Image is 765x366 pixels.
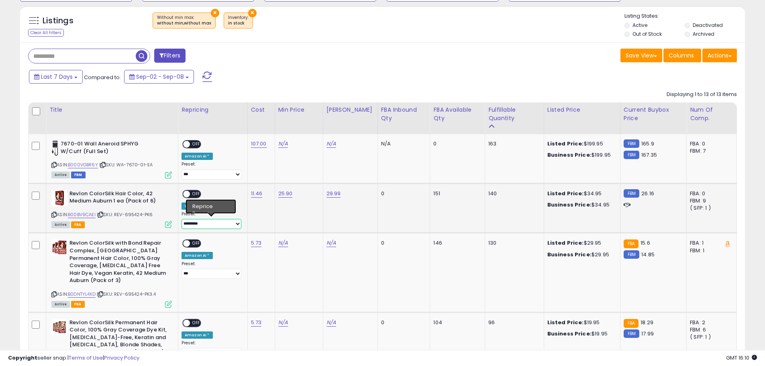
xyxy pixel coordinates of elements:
a: 11.46 [251,190,263,198]
span: FBA [71,301,85,308]
label: Active [632,22,647,29]
a: B0DNTYL4XD [68,291,96,298]
span: OFF [190,240,203,247]
a: N/A [326,239,336,247]
a: B000VGBR6Y [68,162,98,168]
div: 0 [381,190,424,197]
span: FBA [71,221,85,228]
span: All listings currently available for purchase on Amazon [51,221,70,228]
a: Terms of Use [69,354,103,362]
span: All listings currently available for purchase on Amazon [51,172,70,178]
span: All listings currently available for purchase on Amazon [51,301,70,308]
span: 15.6 [641,239,650,247]
div: FBM: 1 [690,247,730,254]
img: 31jtHqUzEyL._SL40_.jpg [51,140,59,156]
div: Win BuyBox * [182,202,213,210]
div: $19.95 [547,330,614,337]
div: seller snap | | [8,354,139,362]
div: $29.95 [547,251,614,258]
button: Columns [663,49,701,62]
span: | SKU: REV-695424-PK6 [97,211,153,218]
div: 140 [488,190,538,197]
b: Listed Price: [547,239,584,247]
div: Cost [251,106,271,114]
div: Preset: [182,162,241,180]
a: 5.73 [251,319,262,327]
div: FBA Available Qty [433,106,481,123]
div: $29.95 [547,239,614,247]
label: Out of Stock [632,31,662,37]
div: 0 [381,239,424,247]
a: N/A [278,239,288,247]
div: $199.95 [547,140,614,147]
a: N/A [278,319,288,327]
div: 146 [433,239,479,247]
button: × [211,9,219,17]
b: Business Price: [547,151,592,159]
b: Listed Price: [547,319,584,326]
span: Compared to: [84,74,121,81]
button: Filters [154,49,186,63]
div: FBM: 7 [690,147,730,155]
span: Sep-02 - Sep-08 [136,73,184,81]
div: 104 [433,319,479,326]
button: Last 7 Days [29,70,83,84]
span: 18.29 [641,319,653,326]
div: FBA: 0 [690,140,730,147]
div: Num of Comp. [690,106,733,123]
b: Business Price: [547,330,592,337]
button: Actions [702,49,737,62]
a: Privacy Policy [104,354,139,362]
div: $34.95 [547,201,614,209]
div: FBA: 1 [690,239,730,247]
div: N/A [381,140,424,147]
span: FBM [71,172,86,178]
div: Fulfillable Quantity [488,106,541,123]
div: ASIN: [51,239,172,307]
b: 7670-01 Wall Aneroid SPHYG W/Cuff (Full Set) [61,140,158,157]
div: 0 [381,319,424,326]
strong: Copyright [8,354,37,362]
span: | SKU: WA-7670-01-EA [99,162,153,168]
div: 0 [433,140,479,147]
small: FBM [624,151,639,159]
b: Revlon ColorSilk with Bond Repair Complex, [GEOGRAPHIC_DATA] Permanent Hair Color, 100% Gray Cove... [69,239,167,286]
a: B00BV9CAEI [68,211,96,218]
span: Inventory : [228,14,249,27]
div: $34.95 [547,190,614,197]
small: FBM [624,329,639,338]
span: | SKU: REV-695424-PK3.4 [97,291,156,297]
div: Preset: [182,340,241,358]
span: 2025-09-16 16:10 GMT [726,354,757,362]
span: 14.85 [641,251,655,258]
small: FBM [624,189,639,198]
div: FBM: 6 [690,326,730,333]
div: Title [49,106,175,114]
button: Save View [620,49,662,62]
div: ( SFP: 1 ) [690,204,730,212]
a: 25.90 [278,190,293,198]
span: 167.35 [641,151,657,159]
a: 29.99 [326,190,341,198]
div: FBA inbound Qty [381,106,427,123]
div: Amazon AI * [182,331,213,339]
div: 151 [433,190,479,197]
a: 5.73 [251,239,262,247]
div: ( SFP: 1 ) [690,333,730,341]
div: Displaying 1 to 13 of 13 items [667,91,737,98]
b: Listed Price: [547,140,584,147]
button: × [248,9,257,17]
div: Preset: [182,211,241,229]
span: 165.9 [641,140,654,147]
div: 163 [488,140,538,147]
small: FBA [624,319,639,328]
label: Archived [693,31,714,37]
div: Amazon AI * [182,252,213,259]
b: Listed Price: [547,190,584,197]
a: N/A [326,319,336,327]
h5: Listings [43,15,73,27]
img: 51it+cDh-gL._SL40_.jpg [51,319,67,335]
div: without min,without max [157,20,211,26]
small: FBM [624,139,639,148]
button: Sep-02 - Sep-08 [124,70,194,84]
